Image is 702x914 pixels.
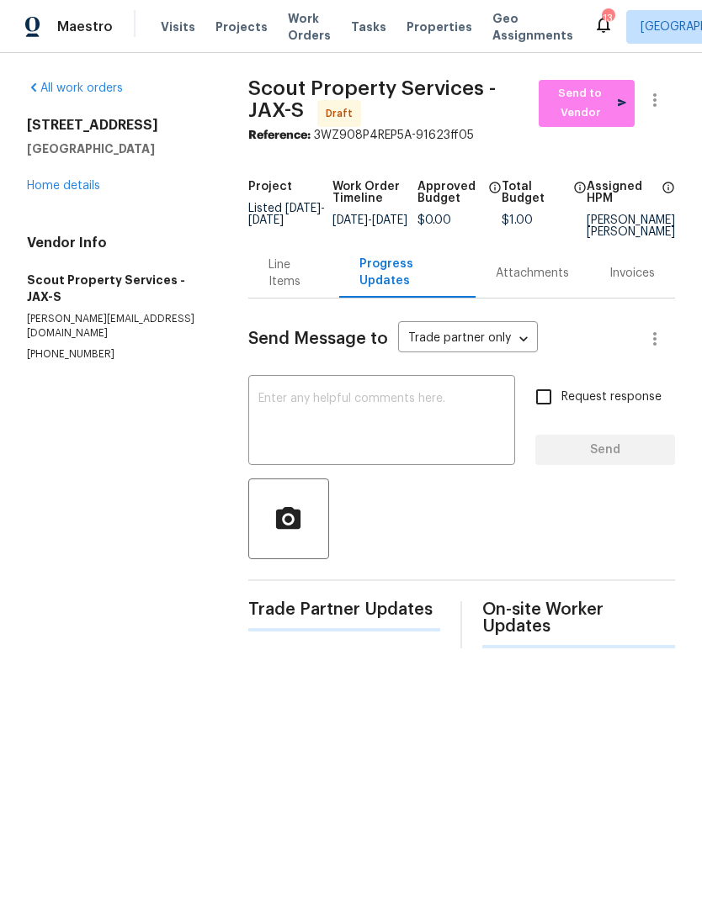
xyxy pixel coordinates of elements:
span: The total cost of line items that have been proposed by Opendoor. This sum includes line items th... [573,181,587,214]
span: Work Orders [288,10,331,44]
span: Draft [326,105,359,122]
p: [PHONE_NUMBER] [27,347,208,362]
span: Geo Assignments [492,10,573,44]
h5: Work Order Timeline [332,181,417,204]
div: Trade partner only [398,325,538,353]
h5: [GEOGRAPHIC_DATA] [27,140,208,157]
span: [DATE] [285,203,321,214]
span: Scout Property Services - JAX-S [248,78,496,120]
span: Visits [161,18,195,35]
h5: Scout Property Services - JAX-S [27,272,208,305]
span: Send Message to [248,330,388,347]
button: Send to Vendor [539,80,635,127]
div: Attachments [496,265,569,282]
div: 13 [602,10,614,27]
span: [DATE] [372,214,407,226]
div: 3WZ908P4REP5A-91623ff05 [248,127,675,144]
span: - [248,203,325,226]
div: Line Items [269,256,320,290]
p: [PERSON_NAME][EMAIL_ADDRESS][DOMAIN_NAME] [27,312,208,341]
a: Home details [27,180,100,192]
h5: Total Budget [502,181,568,204]
span: Request response [561,388,662,406]
h5: Assigned HPM [587,181,657,204]
span: The hpm assigned to this work order. [662,181,675,214]
div: [PERSON_NAME] [PERSON_NAME] [587,214,675,238]
span: On-site Worker Updates [482,601,675,635]
span: Listed [248,203,325,226]
span: Send to Vendor [547,84,626,123]
span: [DATE] [248,214,284,226]
h4: Vendor Info [27,235,208,251]
span: Tasks [351,21,386,33]
h5: Project [248,181,292,193]
span: $0.00 [417,214,451,226]
div: Invoices [609,265,655,282]
span: - [332,214,407,226]
span: The total cost of line items that have been approved by both Opendoor and the Trade Partner. This... [488,181,502,214]
span: Trade Partner Updates [248,601,441,618]
b: Reference: [248,129,311,141]
div: Progress Updates [359,256,455,289]
a: All work orders [27,82,123,94]
h2: [STREET_ADDRESS] [27,117,208,134]
span: Maestro [57,18,113,35]
span: $1.00 [502,214,533,226]
h5: Approved Budget [417,181,484,204]
span: Projects [215,18,268,35]
span: [DATE] [332,214,368,226]
span: Properties [407,18,472,35]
